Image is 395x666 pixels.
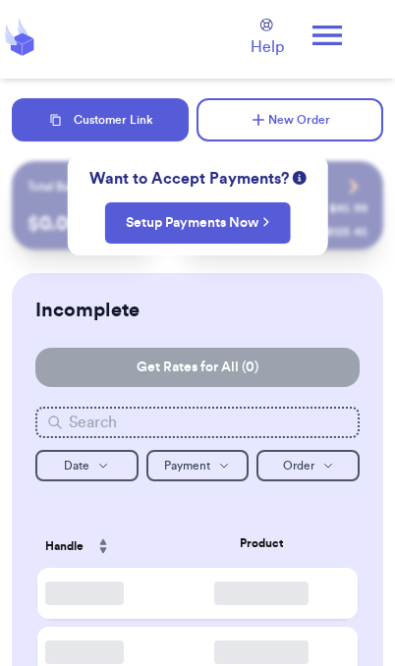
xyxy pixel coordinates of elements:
[240,534,283,552] span: Product
[197,98,383,141] button: New Order
[89,167,289,191] span: Want to Accept Payments?
[325,224,367,240] div: $ 123.45
[28,179,97,194] p: Total Balance
[329,200,367,216] div: $ 45.99
[12,98,189,141] button: Customer Link
[126,213,270,233] a: Setup Payments Now
[105,202,291,244] button: Setup Payments Now
[146,450,250,481] button: Payment
[251,19,284,59] a: Help
[251,35,284,59] span: Help
[35,407,360,438] input: Search
[45,537,84,555] span: Handle
[64,460,89,472] span: Date
[35,450,139,481] button: Date
[35,297,140,324] h2: Incomplete
[283,460,314,472] span: Order
[87,527,119,566] button: Sort ascending
[35,348,360,387] button: Get Rates for All (0)
[164,460,210,472] span: Payment
[28,210,144,238] p: $ 0.00
[256,450,360,481] button: Order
